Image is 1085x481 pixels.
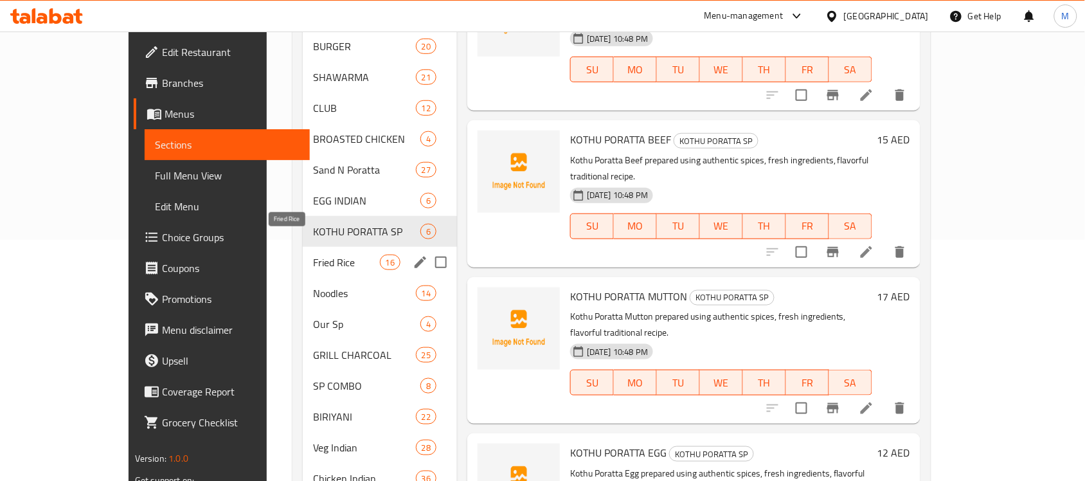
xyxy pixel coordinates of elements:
[313,440,416,455] span: Veg Indian
[155,137,300,152] span: Sections
[416,409,436,424] div: items
[674,134,758,149] span: KOTHU PORATTA SP
[381,257,400,269] span: 16
[134,253,310,284] a: Coupons
[743,213,786,239] button: TH
[417,41,436,53] span: 20
[884,80,915,111] button: delete
[313,162,416,177] span: Sand N Poratta
[134,376,310,407] a: Coverage Report
[417,349,436,361] span: 25
[416,286,436,301] div: items
[786,370,829,395] button: FR
[420,316,436,332] div: items
[619,60,652,79] span: MO
[748,217,781,235] span: TH
[162,415,300,430] span: Grocery Checklist
[134,37,310,68] a: Edit Restaurant
[416,162,436,177] div: items
[700,370,743,395] button: WE
[134,284,310,314] a: Promotions
[657,213,700,239] button: TU
[165,106,300,122] span: Menus
[303,154,457,185] div: Sand N Poratta27
[313,69,416,85] span: SHAWARMA
[303,309,457,340] div: Our Sp4
[416,39,436,54] div: items
[380,255,400,270] div: items
[162,260,300,276] span: Coupons
[420,224,436,239] div: items
[700,57,743,82] button: WE
[417,442,436,454] span: 28
[657,57,700,82] button: TU
[791,217,824,235] span: FR
[416,440,436,455] div: items
[576,217,609,235] span: SU
[134,314,310,345] a: Menu disclaimer
[829,57,872,82] button: SA
[705,60,738,79] span: WE
[313,100,416,116] span: CLUB
[700,213,743,239] button: WE
[313,39,416,54] span: BURGER
[421,226,436,238] span: 6
[748,374,781,392] span: TH
[478,287,560,370] img: KOTHU PORATTA MUTTON
[162,291,300,307] span: Promotions
[313,193,420,208] span: EGG INDIAN
[134,222,310,253] a: Choice Groups
[169,450,189,467] span: 1.0.0
[162,44,300,60] span: Edit Restaurant
[859,87,874,103] a: Edit menu item
[303,31,457,62] div: BURGER20
[690,290,775,305] div: KOTHU PORATTA SP
[416,347,436,363] div: items
[417,102,436,114] span: 12
[788,239,815,266] span: Select to update
[877,444,910,462] h6: 12 AED
[704,8,784,24] div: Menu-management
[134,98,310,129] a: Menus
[145,160,310,191] a: Full Menu View
[662,60,695,79] span: TU
[303,370,457,401] div: SP COMBO8
[614,370,657,395] button: MO
[670,447,753,462] span: KOTHU PORATTA SP
[570,443,667,462] span: KOTHU PORATTA EGG
[421,380,436,392] span: 8
[690,290,774,305] span: KOTHU PORATTA SP
[162,230,300,245] span: Choice Groups
[420,131,436,147] div: items
[576,60,609,79] span: SU
[786,213,829,239] button: FR
[791,374,824,392] span: FR
[155,168,300,183] span: Full Menu View
[662,217,695,235] span: TU
[877,287,910,305] h6: 17 AED
[145,129,310,160] a: Sections
[303,185,457,216] div: EGG INDIAN6
[662,374,695,392] span: TU
[570,370,614,395] button: SU
[705,217,738,235] span: WE
[416,100,436,116] div: items
[162,353,300,368] span: Upsell
[582,346,653,358] span: [DATE] 10:48 PM
[859,244,874,260] a: Edit menu item
[576,374,609,392] span: SU
[134,407,310,438] a: Grocery Checklist
[614,213,657,239] button: MO
[570,213,614,239] button: SU
[570,152,872,185] p: Kothu Poratta Beef prepared using authentic spices, fresh ingredients, flavorful traditional recipe.
[313,409,416,424] span: BIRIYANI
[582,189,653,201] span: [DATE] 10:48 PM
[818,237,848,268] button: Branch-specific-item
[834,60,867,79] span: SA
[313,347,416,363] span: GRILL CHARCOAL
[134,68,310,98] a: Branches
[829,213,872,239] button: SA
